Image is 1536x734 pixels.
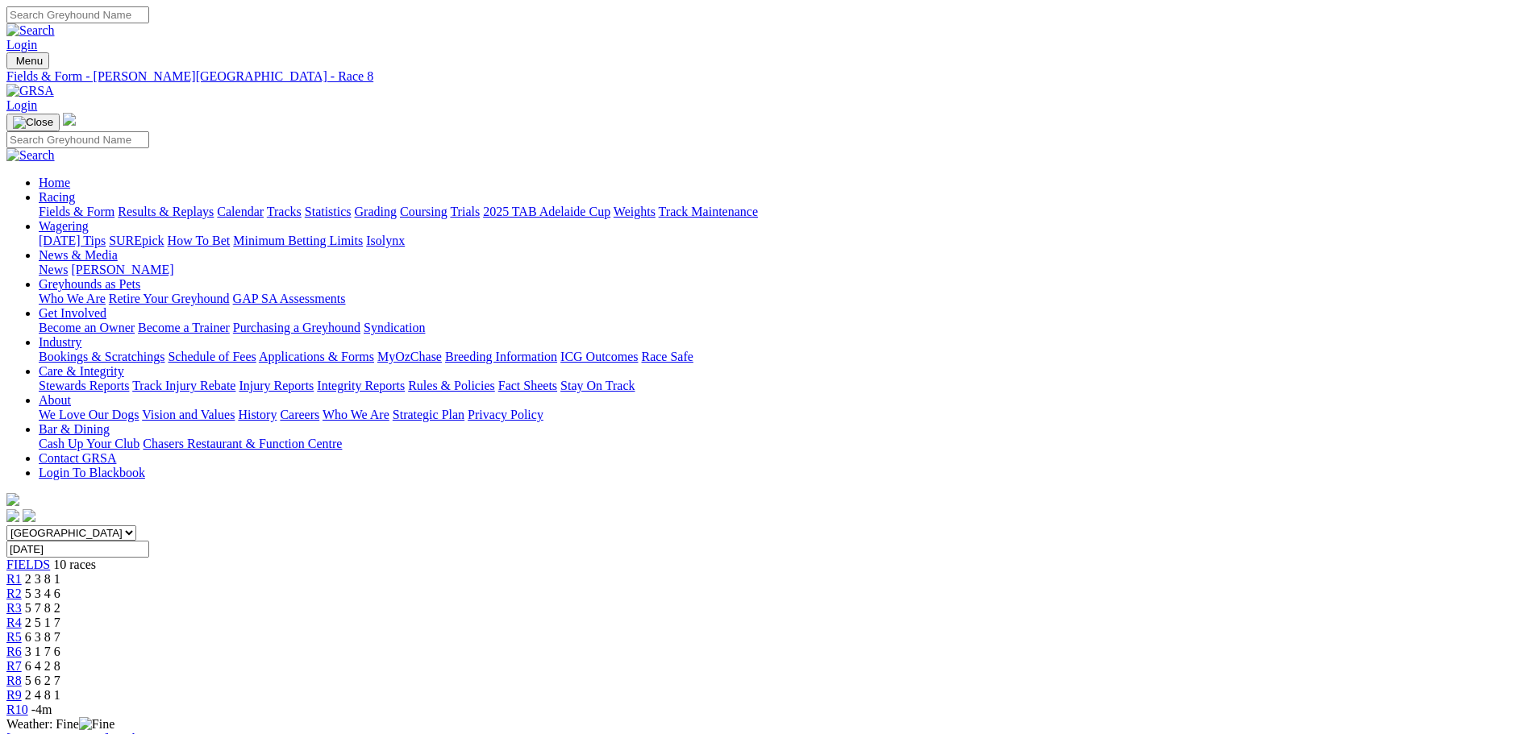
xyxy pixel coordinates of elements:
[23,509,35,522] img: twitter.svg
[659,205,758,218] a: Track Maintenance
[450,205,480,218] a: Trials
[408,379,495,392] a: Rules & Policies
[6,674,22,687] a: R8
[39,205,114,218] a: Fields & Form
[39,205,1530,219] div: Racing
[39,408,1530,422] div: About
[6,52,49,69] button: Toggle navigation
[39,234,106,247] a: [DATE] Tips
[25,601,60,615] span: 5 7 8 2
[39,437,139,450] a: Cash Up Your Club
[39,393,71,407] a: About
[39,466,145,479] a: Login To Blackbook
[25,616,60,629] span: 2 5 1 7
[400,205,447,218] a: Coursing
[25,587,60,600] span: 5 3 4 6
[6,98,37,112] a: Login
[39,190,75,204] a: Racing
[39,321,135,334] a: Become an Owner
[445,350,557,363] a: Breeding Information
[25,645,60,658] span: 3 1 7 6
[6,148,55,163] img: Search
[6,541,149,558] input: Select date
[53,558,96,571] span: 10 races
[13,116,53,129] img: Close
[39,277,140,291] a: Greyhounds as Pets
[6,659,22,673] a: R7
[233,292,346,305] a: GAP SA Assessments
[39,263,68,276] a: News
[39,379,129,392] a: Stewards Reports
[641,350,693,363] a: Race Safe
[393,408,464,421] a: Strategic Plan
[109,292,230,305] a: Retire Your Greyhound
[168,234,231,247] a: How To Bet
[39,364,124,378] a: Care & Integrity
[280,408,319,421] a: Careers
[6,509,19,522] img: facebook.svg
[39,176,70,189] a: Home
[323,408,389,421] a: Who We Are
[118,205,214,218] a: Results & Replays
[168,350,256,363] a: Schedule of Fees
[6,38,37,52] a: Login
[6,69,1530,84] div: Fields & Form - [PERSON_NAME][GEOGRAPHIC_DATA] - Race 8
[25,659,60,673] span: 6 4 2 8
[6,558,50,571] span: FIELDS
[25,572,60,586] span: 2 3 8 1
[468,408,543,421] a: Privacy Policy
[233,234,363,247] a: Minimum Betting Limits
[483,205,610,218] a: 2025 TAB Adelaide Cup
[355,205,397,218] a: Grading
[109,234,164,247] a: SUREpick
[39,292,1530,306] div: Greyhounds as Pets
[6,688,22,702] a: R9
[39,408,139,421] a: We Love Our Dogs
[6,572,22,586] a: R1
[560,350,638,363] a: ICG Outcomes
[614,205,656,218] a: Weights
[143,437,342,450] a: Chasers Restaurant & Function Centre
[6,630,22,644] a: R5
[138,321,230,334] a: Become a Trainer
[39,437,1530,451] div: Bar & Dining
[498,379,557,392] a: Fact Sheets
[6,717,114,731] span: Weather: Fine
[6,703,28,716] span: R10
[39,451,116,465] a: Contact GRSA
[39,292,106,305] a: Who We Are
[25,688,60,702] span: 2 4 8 1
[132,379,235,392] a: Track Injury Rebate
[6,601,22,615] a: R3
[259,350,374,363] a: Applications & Forms
[71,263,173,276] a: [PERSON_NAME]
[39,350,1530,364] div: Industry
[239,379,314,392] a: Injury Reports
[39,306,106,320] a: Get Involved
[39,350,164,363] a: Bookings & Scratchings
[25,630,60,644] span: 6 3 8 7
[6,645,22,658] span: R6
[142,408,235,421] a: Vision and Values
[39,321,1530,335] div: Get Involved
[39,335,81,349] a: Industry
[31,703,52,716] span: -4m
[6,114,60,131] button: Toggle navigation
[79,717,114,732] img: Fine
[267,205,302,218] a: Tracks
[63,113,76,126] img: logo-grsa-white.png
[39,379,1530,393] div: Care & Integrity
[39,263,1530,277] div: News & Media
[317,379,405,392] a: Integrity Reports
[39,234,1530,248] div: Wagering
[6,6,149,23] input: Search
[16,55,43,67] span: Menu
[6,616,22,629] a: R4
[6,587,22,600] a: R2
[25,674,60,687] span: 5 6 2 7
